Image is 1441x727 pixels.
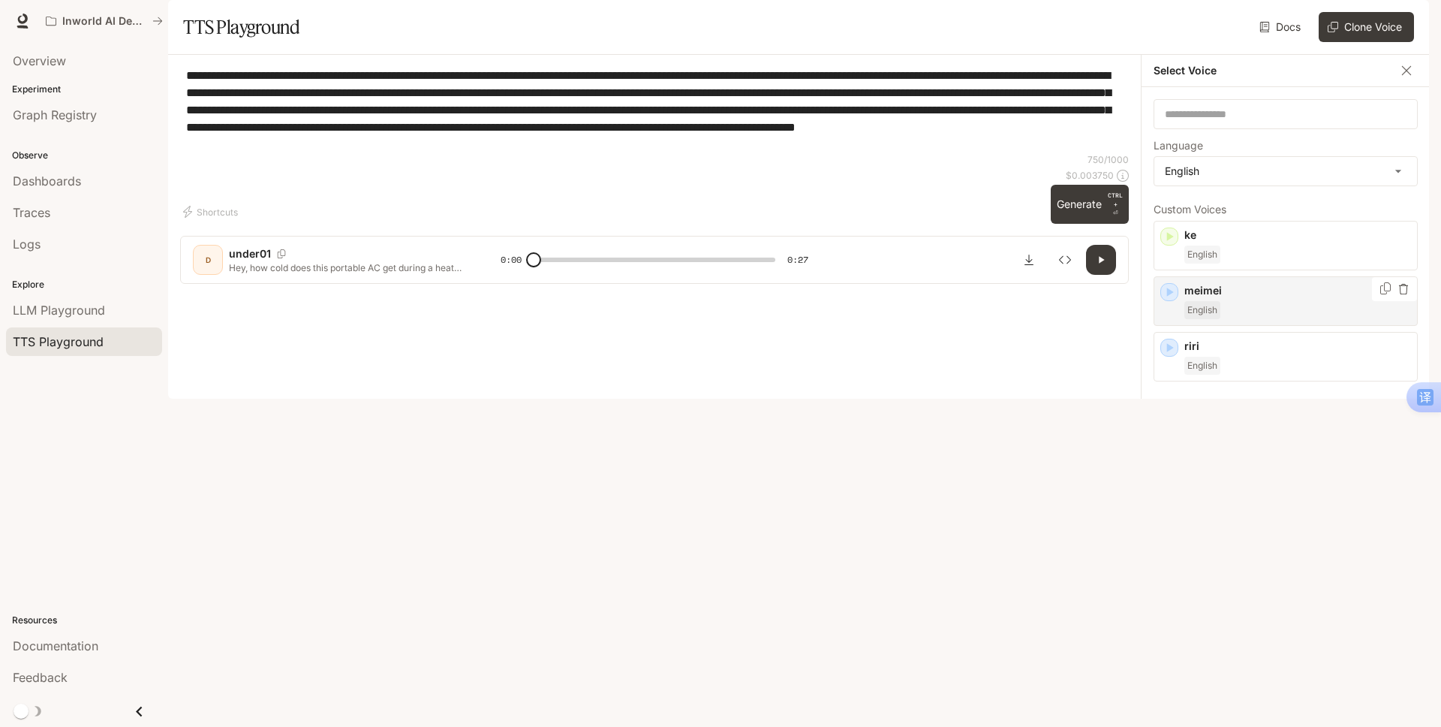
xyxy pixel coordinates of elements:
[1154,140,1203,151] p: Language
[1108,191,1123,209] p: CTRL +
[1154,204,1418,215] p: Custom Voices
[1378,282,1393,294] button: Copy Voice ID
[271,249,292,258] button: Copy Voice ID
[1256,12,1307,42] a: Docs
[1066,169,1114,182] p: $ 0.003750
[62,15,146,28] p: Inworld AI Demos
[1184,283,1411,298] p: meimei
[229,246,271,261] p: under01
[180,200,244,224] button: Shortcuts
[1088,153,1129,166] p: 750 / 1000
[1014,245,1044,275] button: Download audio
[39,6,170,36] button: All workspaces
[1319,12,1414,42] button: Clone Voice
[501,252,522,267] span: 0:00
[1154,157,1417,186] div: English
[183,12,299,42] h1: TTS Playground
[1184,339,1411,354] p: riri
[1184,301,1220,319] span: English
[1050,245,1080,275] button: Inspect
[196,248,220,272] div: D
[787,252,808,267] span: 0:27
[1108,191,1123,218] p: ⏎
[229,261,465,274] p: Hey, how cold does this portable AC get during a heat wave? Just watch! First, just turn it on, s...
[1051,185,1129,224] button: GenerateCTRL +⏎
[1184,246,1220,264] span: English
[1184,357,1220,375] span: English
[1184,228,1411,243] p: ke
